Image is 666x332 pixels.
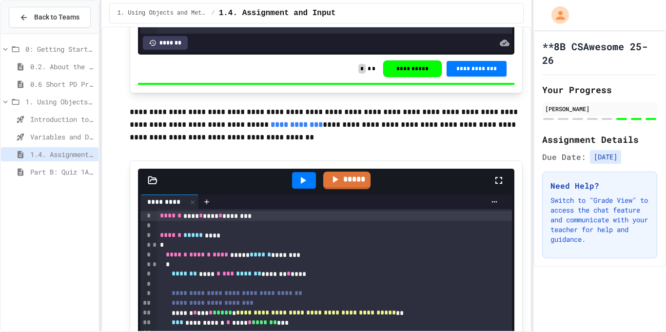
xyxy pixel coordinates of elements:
[30,132,95,142] span: Variables and Data Types - Quiz
[550,180,649,192] h3: Need Help?
[25,44,95,54] span: 0: Getting Started
[118,9,208,17] span: 1. Using Objects and Methods
[25,97,95,107] span: 1. Using Objects and Methods
[542,133,657,146] h2: Assignment Details
[590,150,621,164] span: [DATE]
[30,114,95,124] span: Introduction to Algorithms, Programming, and Compilers
[9,7,91,28] button: Back to Teams
[550,195,649,244] p: Switch to "Grade View" to access the chat feature and communicate with your teacher for help and ...
[542,151,586,163] span: Due Date:
[30,79,95,89] span: 0.6 Short PD Pretest
[30,149,95,159] span: 1.4. Assignment and Input
[30,167,95,177] span: Part B: Quiz 1A 1.1-1.4
[211,9,215,17] span: /
[542,83,657,97] h2: Your Progress
[219,7,336,19] span: 1.4. Assignment and Input
[541,4,571,26] div: My Account
[30,61,95,72] span: 0.2. About the AP CSA Exam
[545,104,654,113] div: [PERSON_NAME]
[34,12,79,22] span: Back to Teams
[542,39,657,67] h1: **8B CSAwesome 25-26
